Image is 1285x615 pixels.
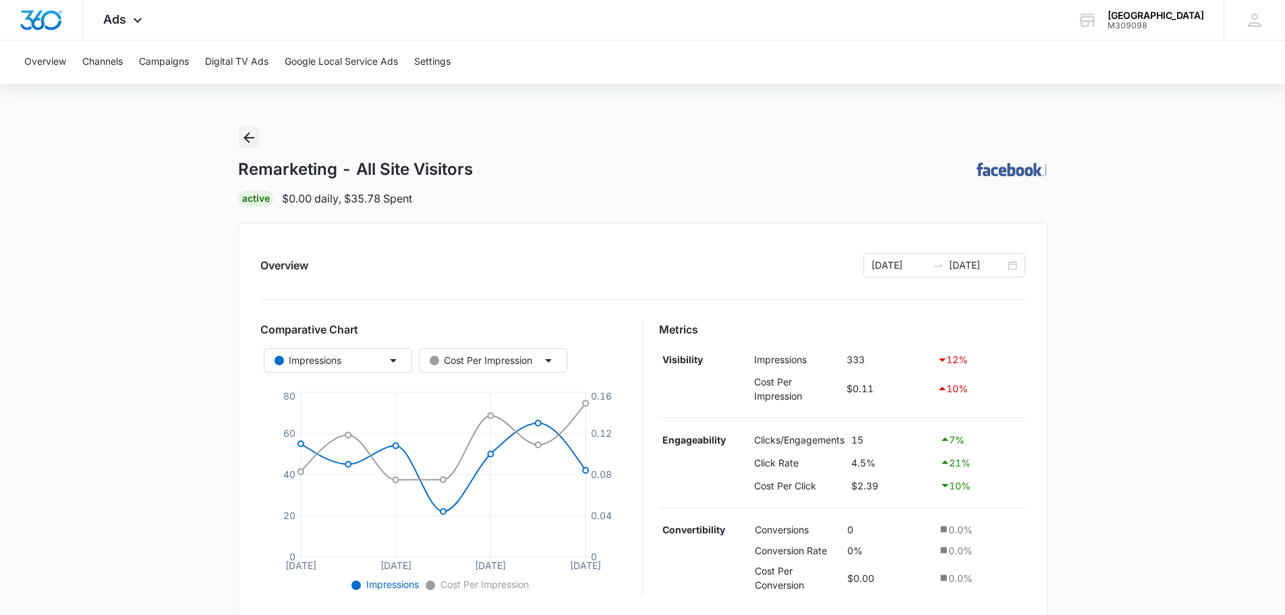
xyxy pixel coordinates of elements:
[430,353,532,368] div: Cost Per Impression
[591,510,612,521] tspan: 0.04
[977,163,1044,176] img: FACEBOOK
[238,190,274,207] div: Active
[751,560,844,595] td: Cost Per Conversion
[848,474,936,497] td: $2.39
[591,551,597,562] tspan: 0
[1108,21,1204,30] div: account id
[937,381,1021,397] div: 10 %
[940,477,1022,493] div: 10 %
[275,353,341,368] div: Impressions
[283,469,295,480] tspan: 40
[414,41,451,84] button: Settings
[475,560,506,571] tspan: [DATE]
[844,540,934,561] td: 0%
[283,510,295,521] tspan: 20
[937,352,1021,368] div: 12 %
[872,258,927,273] input: Start date
[933,260,944,271] span: to
[751,348,843,371] td: Impressions
[260,321,627,338] h3: Comparative Chart
[662,354,703,365] strong: Visibility
[283,390,295,402] tspan: 80
[938,543,1022,558] div: 0.0 %
[843,348,934,371] td: 333
[139,41,189,84] button: Campaigns
[419,348,567,373] button: Cost Per Impression
[1044,163,1048,177] p: |
[844,560,934,595] td: $0.00
[283,427,295,439] tspan: 60
[260,257,308,273] h2: Overview
[751,451,848,474] td: Click Rate
[938,571,1022,585] div: 0.0 %
[103,12,126,26] span: Ads
[949,258,1005,273] input: End date
[282,190,412,207] p: $0.00 daily , $35.78 Spent
[1108,10,1204,21] div: account name
[591,427,612,439] tspan: 0.12
[940,454,1022,471] div: 21 %
[591,469,612,480] tspan: 0.08
[438,579,529,590] span: Cost Per Impression
[848,451,936,474] td: 4.5%
[751,519,844,540] td: Conversions
[205,41,268,84] button: Digital TV Ads
[364,579,419,590] span: Impressions
[751,540,844,561] td: Conversion Rate
[289,551,295,562] tspan: 0
[285,560,316,571] tspan: [DATE]
[285,41,398,84] button: Google Local Service Ads
[751,371,843,406] td: Cost Per Impression
[24,41,66,84] button: Overview
[844,519,934,540] td: 0
[238,127,260,149] button: Back
[238,159,473,180] h1: Remarketing - All Site Visitors
[662,434,726,446] strong: Engageability
[751,429,848,452] td: Clicks/Engagements
[751,474,848,497] td: Cost Per Click
[380,560,411,571] tspan: [DATE]
[662,524,725,535] strong: Convertibility
[591,390,612,402] tspan: 0.16
[933,260,944,271] span: swap-right
[82,41,123,84] button: Channels
[570,560,601,571] tspan: [DATE]
[938,523,1022,537] div: 0.0 %
[843,371,934,406] td: $0.11
[848,429,936,452] td: 15
[940,431,1022,448] div: 7 %
[264,348,412,373] button: Impressions
[659,321,1025,338] h3: Metrics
